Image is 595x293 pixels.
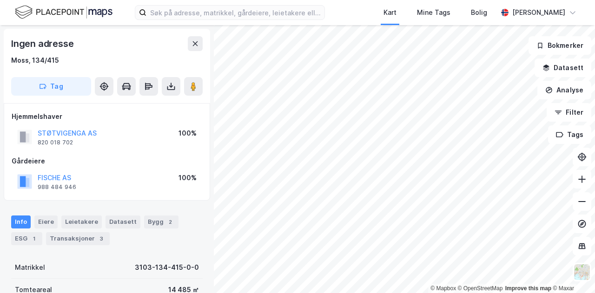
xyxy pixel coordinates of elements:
button: Tag [11,77,91,96]
button: Bokmerker [529,36,591,55]
div: Gårdeiere [12,156,202,167]
div: Ingen adresse [11,36,75,51]
button: Analyse [537,81,591,99]
iframe: Chat Widget [549,248,595,293]
a: OpenStreetMap [458,285,503,292]
div: Hjemmelshaver [12,111,202,122]
div: 100% [178,172,197,183]
button: Tags [548,125,591,144]
div: [PERSON_NAME] [512,7,565,18]
div: Datasett [106,215,140,228]
div: ESG [11,232,42,245]
img: logo.f888ab2527a4732fd821a326f86c7f29.svg [15,4,112,20]
div: 1 [29,234,39,243]
div: Eiere [34,215,58,228]
input: Søk på adresse, matrikkel, gårdeiere, leietakere eller personer [146,6,324,20]
div: Leietakere [61,215,102,228]
div: 820 018 702 [38,139,73,146]
div: Kart [383,7,397,18]
div: Bolig [471,7,487,18]
a: Mapbox [430,285,456,292]
div: 3103-134-415-0-0 [135,262,199,273]
div: Matrikkel [15,262,45,273]
div: Info [11,215,31,228]
div: 988 484 946 [38,183,76,191]
div: Mine Tags [417,7,450,18]
div: Bygg [144,215,178,228]
div: 100% [178,128,197,139]
button: Filter [547,103,591,122]
div: Kontrollprogram for chat [549,248,595,293]
div: Moss, 134/415 [11,55,59,66]
button: Datasett [535,59,591,77]
div: 3 [97,234,106,243]
div: Transaksjoner [46,232,110,245]
a: Improve this map [505,285,551,292]
div: 2 [165,217,175,227]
